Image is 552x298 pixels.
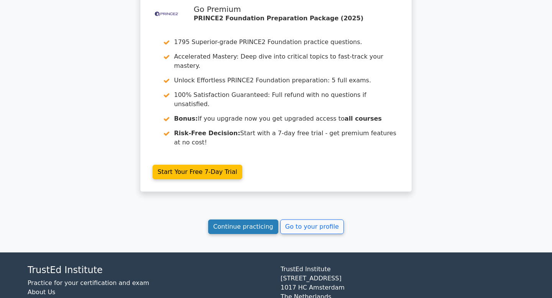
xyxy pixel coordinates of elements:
a: Continue practicing [208,219,278,234]
a: Start Your Free 7-Day Trial [153,165,242,179]
a: Go to your profile [280,219,344,234]
h4: TrustEd Institute [28,265,271,276]
a: Practice for your certification and exam [28,279,149,287]
a: About Us [28,288,55,296]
